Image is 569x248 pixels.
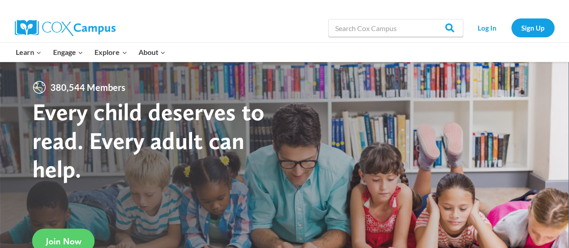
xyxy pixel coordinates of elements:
[328,19,463,37] input: Search Cox Campus
[468,18,507,37] a: Log In
[511,18,555,37] a: Sign Up
[32,97,264,183] strong: Every child deserves to read. Every adult can help.
[16,46,41,58] span: Learn
[139,46,166,58] span: About
[94,46,127,58] span: Explore
[15,20,116,36] img: Cox Campus
[53,46,83,58] span: Engage
[468,18,555,37] nav: Secondary Navigation
[47,80,129,95] span: 380,544 Members
[10,43,171,62] nav: Primary Navigation
[46,236,81,247] span: Join Now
